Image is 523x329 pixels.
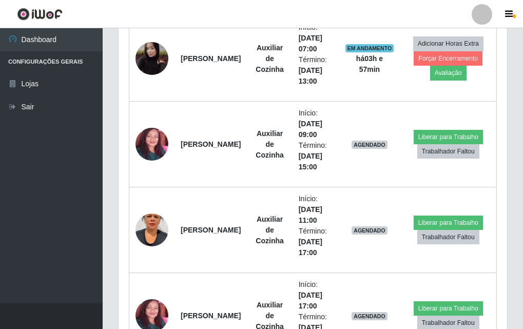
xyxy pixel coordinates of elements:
time: [DATE] 13:00 [299,66,322,85]
button: Liberar para Trabalho [414,301,483,316]
img: 1695958183677.jpeg [135,110,168,178]
button: Adicionar Horas Extra [413,36,483,51]
button: Forçar Encerramento [414,51,482,66]
img: 1732228588701.jpeg [135,201,168,259]
button: Trabalhador Faltou [417,144,479,159]
li: Início: [299,108,333,140]
time: [DATE] 17:00 [299,238,322,257]
time: [DATE] 07:00 [299,34,322,53]
strong: Auxiliar de Cozinha [256,44,283,73]
li: Início: [299,22,333,54]
strong: [PERSON_NAME] [181,54,241,63]
li: Início: [299,193,333,226]
span: AGENDADO [352,141,388,149]
strong: Auxiliar de Cozinha [256,215,283,245]
strong: [PERSON_NAME] [181,226,241,234]
time: [DATE] 15:00 [299,152,322,171]
button: Trabalhador Faltou [417,230,479,244]
img: CoreUI Logo [17,8,63,21]
time: [DATE] 11:00 [299,205,322,224]
li: Término: [299,54,333,87]
strong: [PERSON_NAME] [181,140,241,148]
button: Liberar para Trabalho [414,216,483,230]
span: AGENDADO [352,226,388,235]
span: AGENDADO [352,312,388,320]
li: Início: [299,279,333,312]
li: Término: [299,140,333,172]
button: Liberar para Trabalho [414,130,483,144]
span: EM ANDAMENTO [345,44,394,52]
time: [DATE] 09:00 [299,120,322,139]
strong: Auxiliar de Cozinha [256,129,283,159]
li: Término: [299,226,333,258]
button: Avaliação [430,66,467,80]
strong: há 03 h e 57 min [356,54,383,73]
strong: [PERSON_NAME] [181,312,241,320]
time: [DATE] 17:00 [299,291,322,310]
img: 1731963419904.jpeg [135,38,168,80]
